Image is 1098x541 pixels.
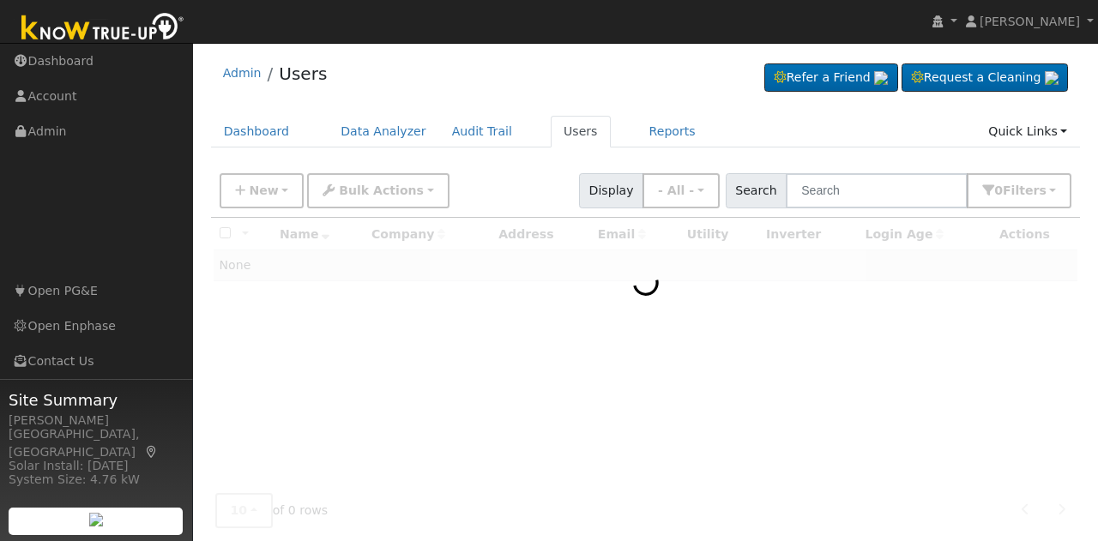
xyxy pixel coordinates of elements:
[786,173,968,208] input: Search
[636,116,709,147] a: Reports
[9,425,184,461] div: [GEOGRAPHIC_DATA], [GEOGRAPHIC_DATA]
[249,183,278,197] span: New
[764,63,898,93] a: Refer a Friend
[1003,183,1047,197] span: Filter
[874,71,888,85] img: retrieve
[975,116,1080,147] a: Quick Links
[980,15,1080,28] span: [PERSON_NAME]
[13,9,193,48] img: Know True-Up
[439,116,525,147] a: Audit Trail
[220,173,305,208] button: New
[9,412,184,430] div: [PERSON_NAME]
[211,116,303,147] a: Dashboard
[279,63,327,84] a: Users
[579,173,643,208] span: Display
[223,66,262,80] a: Admin
[307,173,449,208] button: Bulk Actions
[967,173,1071,208] button: 0Filters
[9,457,184,475] div: Solar Install: [DATE]
[1045,71,1059,85] img: retrieve
[9,388,184,412] span: Site Summary
[328,116,439,147] a: Data Analyzer
[643,173,720,208] button: - All -
[902,63,1068,93] a: Request a Cleaning
[144,445,160,459] a: Map
[339,183,424,197] span: Bulk Actions
[9,471,184,489] div: System Size: 4.76 kW
[1039,183,1046,197] span: s
[551,116,611,147] a: Users
[89,513,103,526] img: retrieve
[726,173,787,208] span: Search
